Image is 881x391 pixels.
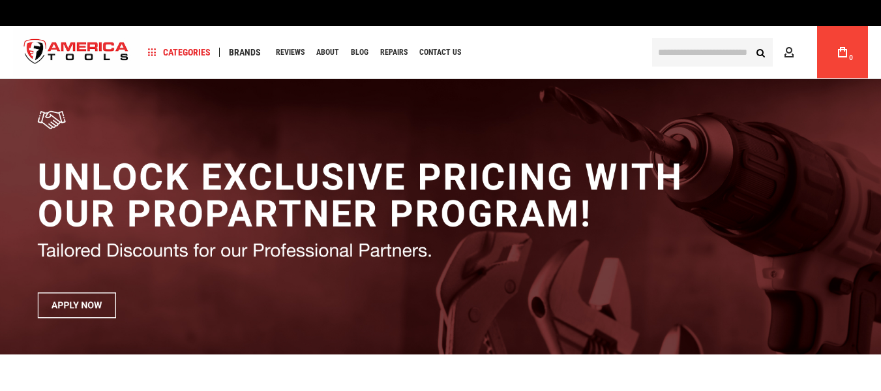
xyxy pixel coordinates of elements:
span: Contact Us [419,48,461,56]
span: Categories [148,48,211,57]
a: Repairs [374,44,413,61]
span: Repairs [380,48,408,56]
span: 0 [849,54,853,61]
a: About [310,44,345,61]
a: 0 [830,26,855,78]
span: About [316,48,339,56]
button: Search [748,40,773,65]
a: store logo [13,28,140,77]
a: Brands [223,44,267,61]
a: Reviews [270,44,310,61]
a: Categories [142,44,217,61]
span: Blog [351,48,368,56]
img: America Tools [13,28,140,77]
span: Brands [229,48,261,57]
span: Reviews [276,48,305,56]
a: Blog [345,44,374,61]
a: Contact Us [413,44,467,61]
